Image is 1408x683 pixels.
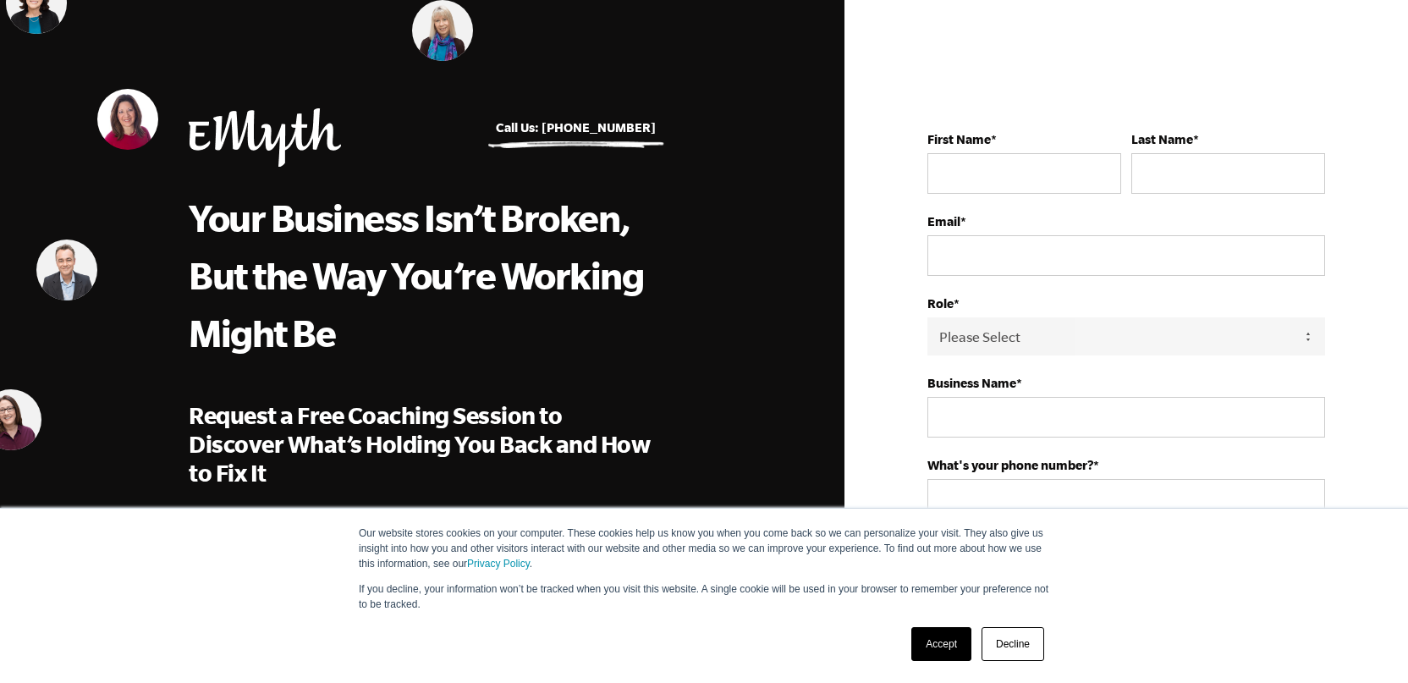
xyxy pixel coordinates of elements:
span: Request a Free Coaching Session to Discover What’s Holding You Back and How to Fix It [189,402,650,486]
a: Call Us: [PHONE_NUMBER] [496,120,656,135]
strong: Last Name [1131,132,1193,146]
img: Nick Lawler, EMyth Business Coach [36,240,97,300]
strong: Email [927,214,960,229]
p: Our website stores cookies on your computer. These cookies help us know you when you come back so... [359,526,1049,571]
span: Your Business Isn’t Broken, But the Way You’re Working Might Be [189,196,643,354]
a: Accept [911,627,971,661]
p: If you decline, your information won’t be tracked when you visit this website. A single cookie wi... [359,581,1049,612]
strong: Role [927,296,954,311]
img: Vicky Gavrias, EMyth Business Coach [97,89,158,150]
strong: What's your phone number? [927,458,1093,472]
a: Decline [982,627,1044,661]
strong: Business Name [927,376,1016,390]
img: EMyth [189,108,341,167]
a: Privacy Policy [467,558,530,570]
strong: First Name [927,132,991,146]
